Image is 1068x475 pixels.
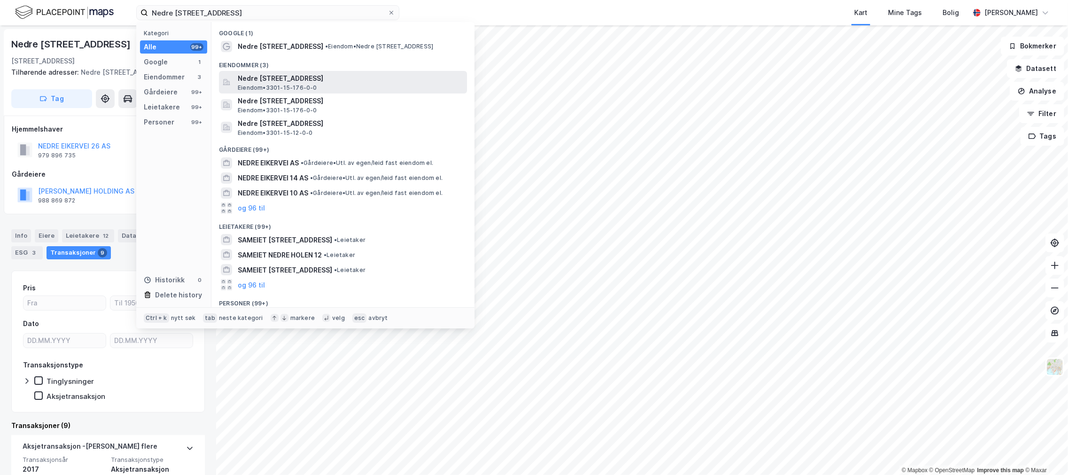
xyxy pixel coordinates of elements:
[902,467,928,474] a: Mapbox
[1001,37,1064,55] button: Bokmerker
[238,157,299,169] span: NEDRE EIKERVEI AS
[211,22,475,39] div: Google (1)
[211,216,475,233] div: Leietakere (99+)
[111,456,194,464] span: Transaksjonstype
[23,334,106,348] input: DD.MM.YYYY
[155,289,202,301] div: Delete history
[11,89,92,108] button: Tag
[290,314,315,322] div: markere
[23,282,36,294] div: Pris
[23,359,83,371] div: Transaksjonstype
[196,276,203,284] div: 0
[11,68,81,76] span: Tilhørende adresser:
[11,67,197,78] div: Nedre [STREET_ADDRESS]
[38,197,75,204] div: 988 869 872
[35,229,58,242] div: Eiere
[111,464,194,475] div: Aksjetransaksjon
[11,37,133,52] div: Nedre [STREET_ADDRESS]
[325,43,433,50] span: Eiendom • Nedre [STREET_ADDRESS]
[144,71,185,83] div: Eiendommer
[310,189,313,196] span: •
[238,234,332,246] span: SAMEIET [STREET_ADDRESS]
[211,139,475,156] div: Gårdeiere (99+)
[334,266,366,274] span: Leietaker
[47,246,111,259] div: Transaksjoner
[11,229,31,242] div: Info
[1007,59,1064,78] button: Datasett
[352,313,367,323] div: esc
[238,73,463,84] span: Nedre [STREET_ADDRESS]
[238,41,323,52] span: Nedre [STREET_ADDRESS]
[238,265,332,276] span: SAMEIET [STREET_ADDRESS]
[1010,82,1064,101] button: Analyse
[238,279,265,290] button: og 96 til
[144,56,168,68] div: Google
[23,456,105,464] span: Transaksjonsår
[30,248,39,257] div: 3
[23,296,106,310] input: Fra
[977,467,1024,474] a: Improve this map
[1021,430,1068,475] iframe: Chat Widget
[1021,127,1064,146] button: Tags
[144,101,180,113] div: Leietakere
[368,314,388,322] div: avbryt
[148,6,388,20] input: Søk på adresse, matrikkel, gårdeiere, leietakere eller personer
[238,249,322,261] span: SAMEIET NEDRE HOLEN 12
[1019,104,1064,123] button: Filter
[238,172,308,184] span: NEDRE EIKERVEI 14 AS
[144,313,169,323] div: Ctrl + k
[332,314,345,322] div: velg
[211,292,475,309] div: Personer (99+)
[23,441,157,456] div: Aksjetransaksjon - [PERSON_NAME] flere
[943,7,959,18] div: Bolig
[301,159,304,166] span: •
[47,392,105,401] div: Aksjetransaksjon
[144,86,178,98] div: Gårdeiere
[203,313,217,323] div: tab
[310,174,443,182] span: Gårdeiere • Utl. av egen/leid fast eiendom el.
[171,314,196,322] div: nytt søk
[310,174,313,181] span: •
[144,117,174,128] div: Personer
[190,88,203,96] div: 99+
[144,41,156,53] div: Alle
[1046,358,1064,376] img: Z
[144,30,207,37] div: Kategori
[334,236,366,244] span: Leietaker
[196,73,203,81] div: 3
[238,107,317,114] span: Eiendom • 3301-15-176-0-0
[190,43,203,51] div: 99+
[238,118,463,129] span: Nedre [STREET_ADDRESS]
[888,7,922,18] div: Mine Tags
[118,229,164,242] div: Datasett
[11,55,75,67] div: [STREET_ADDRESS]
[334,236,337,243] span: •
[12,124,204,135] div: Hjemmelshaver
[98,248,107,257] div: 9
[12,169,204,180] div: Gårdeiere
[110,334,193,348] input: DD.MM.YYYY
[110,296,193,310] input: Til 19500000
[62,229,114,242] div: Leietakere
[196,58,203,66] div: 1
[324,251,355,259] span: Leietaker
[144,274,185,286] div: Historikk
[301,159,433,167] span: Gårdeiere • Utl. av egen/leid fast eiendom el.
[101,231,110,241] div: 12
[1021,430,1068,475] div: Kontrollprogram for chat
[334,266,337,273] span: •
[238,202,265,214] button: og 96 til
[854,7,867,18] div: Kart
[15,4,114,21] img: logo.f888ab2527a4732fd821a326f86c7f29.svg
[238,187,308,199] span: NEDRE EIKERVEI 10 AS
[23,464,105,475] div: 2017
[47,377,94,386] div: Tinglysninger
[11,246,43,259] div: ESG
[238,84,317,92] span: Eiendom • 3301-15-176-0-0
[310,189,443,197] span: Gårdeiere • Utl. av egen/leid fast eiendom el.
[23,318,39,329] div: Dato
[211,54,475,71] div: Eiendommer (3)
[190,103,203,111] div: 99+
[324,251,327,258] span: •
[219,314,263,322] div: neste kategori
